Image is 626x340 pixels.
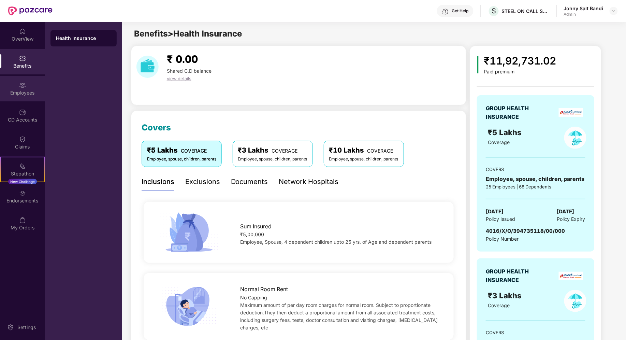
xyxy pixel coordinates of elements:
div: Settings [15,324,38,331]
div: No Capping [241,294,440,301]
div: New Challenge [8,179,37,184]
div: GROUP HEALTH INSURANCE [486,267,545,284]
span: view details [167,76,191,81]
span: Shared C.D balance [167,68,212,74]
span: Policy Number [486,236,519,242]
img: New Pazcare Logo [8,6,53,15]
span: 4016/X/O/394735118/00/000 [486,228,565,234]
img: download [136,56,159,78]
img: svg+xml;base64,PHN2ZyBpZD0iRHJvcGRvd24tMzJ4MzIiIHhtbG5zPSJodHRwOi8vd3d3LnczLm9yZy8yMDAwL3N2ZyIgd2... [611,8,616,14]
div: Inclusions [142,176,174,187]
img: policyIcon [564,127,586,149]
div: ₹10 Lakhs [329,145,398,156]
img: insurerLogo [559,272,583,280]
div: Employee, spouse, children, parents [147,156,216,162]
span: Sum Insured [241,222,272,231]
div: Get Help [452,8,468,14]
img: icon [157,210,221,254]
div: STEEL ON CALL SERVICES ([GEOGRAPHIC_DATA]) PRIVATE LIMITED [502,8,550,14]
img: svg+xml;base64,PHN2ZyB4bWxucz0iaHR0cDovL3d3dy53My5vcmcvMjAwMC9zdmciIHdpZHRoPSIyMSIgaGVpZ2h0PSIyMC... [19,163,26,170]
div: Employee, spouse, children, parents [329,156,398,162]
span: Normal Room Rent [241,285,288,294]
span: Covers [142,123,171,132]
span: ₹5 Lakhs [488,128,524,137]
div: Health Insurance [56,35,111,42]
div: ₹5 Lakhs [147,145,216,156]
img: svg+xml;base64,PHN2ZyBpZD0iTXlfT3JkZXJzIiBkYXRhLW5hbWU9Ik15IE9yZGVycyIgeG1sbnM9Imh0dHA6Ly93d3cudz... [19,217,26,224]
div: ₹3 Lakhs [238,145,307,156]
div: COVERS [486,329,585,336]
div: Admin [564,12,603,17]
img: insurerLogo [559,108,583,117]
div: ₹11,92,731.02 [484,53,556,69]
img: svg+xml;base64,PHN2ZyBpZD0iQ0RfQWNjb3VudHMiIGRhdGEtbmFtZT0iQ0QgQWNjb3VudHMiIHhtbG5zPSJodHRwOi8vd3... [19,109,26,116]
div: Exclusions [185,176,220,187]
img: svg+xml;base64,PHN2ZyBpZD0iRW5kb3JzZW1lbnRzIiB4bWxucz0iaHR0cDovL3d3dy53My5vcmcvMjAwMC9zdmciIHdpZH... [19,190,26,197]
img: svg+xml;base64,PHN2ZyBpZD0iSGVscC0zMngzMiIgeG1sbnM9Imh0dHA6Ly93d3cudzMub3JnLzIwMDAvc3ZnIiB3aWR0aD... [442,8,449,15]
span: ₹3 Lakhs [488,291,524,300]
span: COVERAGE [181,148,207,154]
img: svg+xml;base64,PHN2ZyBpZD0iRW1wbG95ZWVzIiB4bWxucz0iaHR0cDovL3d3dy53My5vcmcvMjAwMC9zdmciIHdpZHRoPS... [19,82,26,89]
span: Policy Expiry [557,215,585,223]
div: COVERS [486,166,585,173]
div: Johny Salt Bandi [564,5,603,12]
div: Network Hospitals [279,176,339,187]
span: Coverage [488,302,510,308]
img: icon [477,56,479,73]
div: Employee, spouse, children, parents [486,175,585,183]
span: [DATE] [486,208,504,216]
img: icon [157,284,221,328]
span: COVERAGE [367,148,393,154]
img: svg+xml;base64,PHN2ZyBpZD0iQ2xhaW0iIHhtbG5zPSJodHRwOi8vd3d3LnczLm9yZy8yMDAwL3N2ZyIgd2lkdGg9IjIwIi... [19,136,26,143]
div: Paid premium [484,69,556,75]
div: GROUP HEALTH INSURANCE [486,104,545,121]
img: svg+xml;base64,PHN2ZyBpZD0iU2V0dGluZy0yMHgyMCIgeG1sbnM9Imh0dHA6Ly93d3cudzMub3JnLzIwMDAvc3ZnIiB3aW... [7,324,14,331]
span: ₹ 0.00 [167,53,198,65]
span: S [492,7,496,15]
span: Employee, Spouse, 4 dependent children upto 25 yrs. of Age and dependent parents [241,239,432,245]
div: 25 Employees | 68 Dependents [486,183,585,190]
img: policyIcon [564,290,586,312]
div: Documents [231,176,268,187]
span: Coverage [488,139,510,145]
span: Maximum amount of per day room charges for normal room. Subject to proportionate deduction.They t... [241,302,438,330]
img: svg+xml;base64,PHN2ZyBpZD0iSG9tZSIgeG1sbnM9Imh0dHA6Ly93d3cudzMub3JnLzIwMDAvc3ZnIiB3aWR0aD0iMjAiIG... [19,28,26,35]
div: Employee, spouse, children, parents [238,156,307,162]
span: [DATE] [557,208,574,216]
span: COVERAGE [272,148,298,154]
div: ₹5,00,000 [241,231,440,238]
img: svg+xml;base64,PHN2ZyBpZD0iQmVuZWZpdHMiIHhtbG5zPSJodHRwOi8vd3d3LnczLm9yZy8yMDAwL3N2ZyIgd2lkdGg9Ij... [19,55,26,62]
span: Policy Issued [486,215,515,223]
span: Benefits > Health Insurance [134,29,242,39]
div: Stepathon [1,170,44,177]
